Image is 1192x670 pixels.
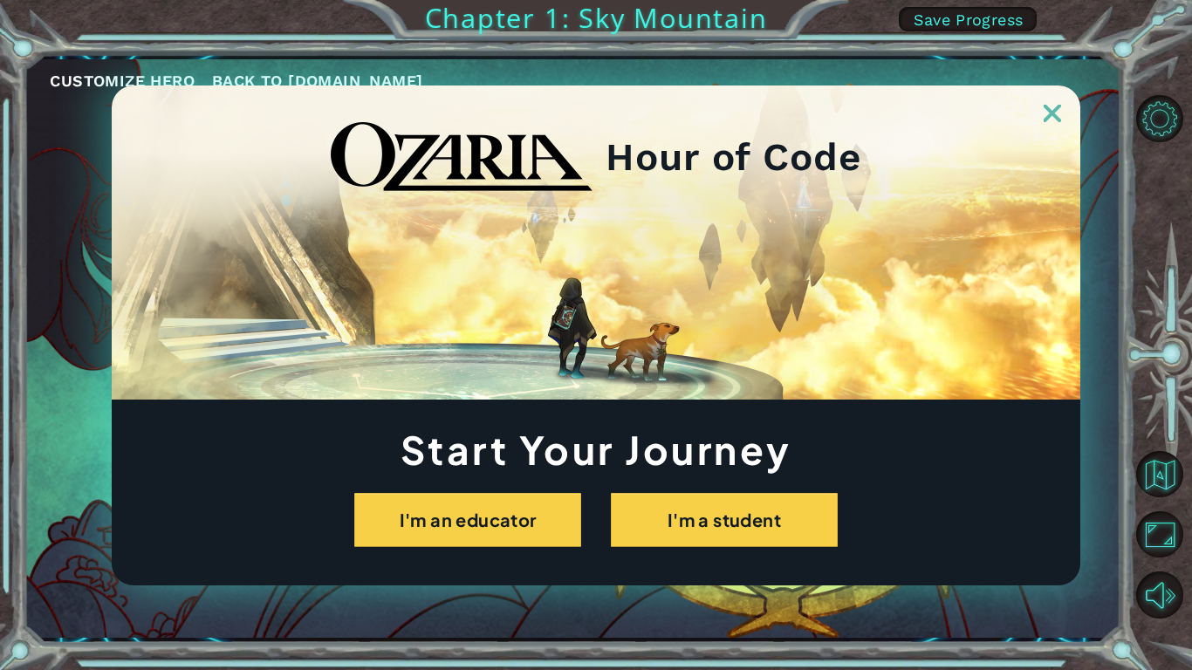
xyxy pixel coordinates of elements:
[354,493,581,547] button: I'm an educator
[606,140,861,174] h2: Hour of Code
[611,493,838,547] button: I'm a student
[112,432,1080,467] h1: Start Your Journey
[1044,105,1061,122] img: ExitButton_Dusk.png
[331,122,593,192] img: blackOzariaWordmark.png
